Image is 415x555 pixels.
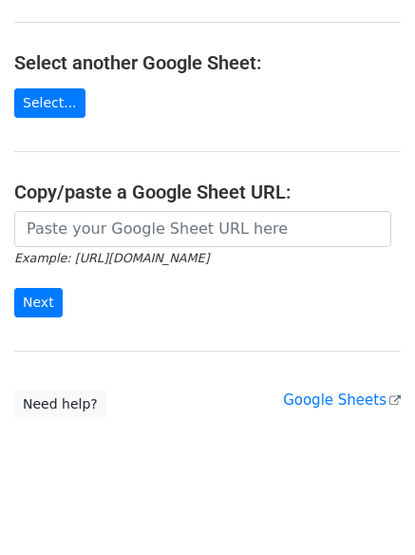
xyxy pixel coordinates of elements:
[14,251,209,265] small: Example: [URL][DOMAIN_NAME]
[14,390,106,419] a: Need help?
[320,464,415,555] iframe: Chat Widget
[283,392,401,409] a: Google Sheets
[14,51,401,74] h4: Select another Google Sheet:
[14,88,85,118] a: Select...
[14,288,63,317] input: Next
[14,211,391,247] input: Paste your Google Sheet URL here
[14,181,401,203] h4: Copy/paste a Google Sheet URL:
